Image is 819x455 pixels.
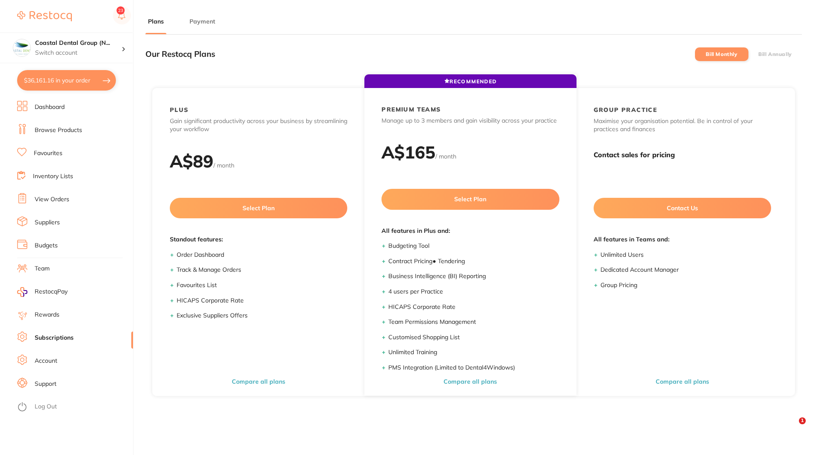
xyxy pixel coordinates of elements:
[594,151,771,159] h3: Contact sales for pricing
[799,417,806,424] span: 1
[35,357,57,365] a: Account
[35,218,60,227] a: Suppliers
[17,70,116,91] button: $36,161.16 in your order
[17,6,72,26] a: Restocq Logo
[594,235,771,244] span: All features in Teams and:
[177,281,347,290] li: Favourites List
[388,303,559,311] li: HICAPS Corporate Rate
[444,78,497,85] span: RECOMMENDED
[35,126,82,135] a: Browse Products
[170,198,347,218] button: Select Plan
[35,103,65,112] a: Dashboard
[600,266,771,274] li: Dedicated Account Manager
[35,195,69,204] a: View Orders
[35,241,58,250] a: Budgets
[758,51,792,57] label: Bill Annually
[170,106,189,114] h2: PLUS
[381,189,559,209] button: Select Plan
[170,235,347,244] span: Standout features:
[594,198,771,218] button: Contact Us
[170,150,213,172] h2: A$ 89
[34,149,62,158] a: Favourites
[388,257,559,266] li: Contract Pricing ● Tendering
[388,288,559,296] li: 4 users per Practice
[187,18,218,26] button: Payment
[35,311,59,319] a: Rewards
[600,281,771,290] li: Group Pricing
[35,402,57,411] a: Log Out
[35,49,121,57] p: Switch account
[35,288,68,296] span: RestocqPay
[13,39,30,56] img: Coastal Dental Group (Newcastle)
[435,153,456,160] span: / month
[170,117,347,134] p: Gain significant productivity across your business by streamlining your workflow
[35,39,121,47] h4: Coastal Dental Group (Newcastle)
[381,141,435,163] h2: A$ 165
[388,318,559,326] li: Team Permissions Management
[145,18,166,26] button: Plans
[600,251,771,259] li: Unlimited Users
[17,400,130,414] button: Log Out
[706,51,737,57] label: Bill Monthly
[17,287,27,297] img: RestocqPay
[35,380,56,388] a: Support
[781,417,802,438] iframe: Intercom live chat
[594,106,657,114] h2: GROUP PRACTICE
[441,378,500,385] button: Compare all plans
[594,117,771,134] p: Maximise your organisation potential. Be in control of your practices and finances
[388,348,559,357] li: Unlimited Training
[381,106,441,113] h2: PREMIUM TEAMS
[388,272,559,281] li: Business Intelligence (BI) Reporting
[35,334,74,342] a: Subscriptions
[381,117,559,125] p: Manage up to 3 members and gain visibility across your practice
[177,296,347,305] li: HICAPS Corporate Rate
[388,364,559,372] li: PMS Integration (Limited to Dental4Windows)
[145,50,215,59] h3: Our Restocq Plans
[177,251,347,259] li: Order Dashboard
[17,11,72,21] img: Restocq Logo
[17,287,68,297] a: RestocqPay
[388,333,559,342] li: Customised Shopping List
[177,311,347,320] li: Exclusive Suppliers Offers
[177,266,347,274] li: Track & Manage Orders
[653,378,712,385] button: Compare all plans
[213,161,234,169] span: / month
[388,242,559,250] li: Budgeting Tool
[229,378,288,385] button: Compare all plans
[381,227,559,235] span: All features in Plus and:
[35,264,50,273] a: Team
[33,172,73,181] a: Inventory Lists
